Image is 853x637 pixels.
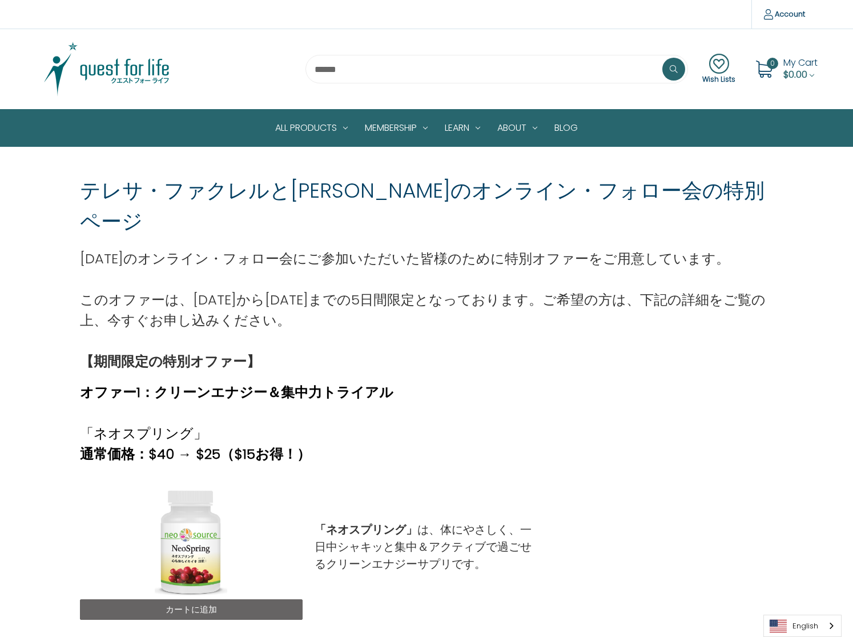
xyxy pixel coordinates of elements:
[783,68,807,81] span: $0.00
[267,110,356,146] a: All Products
[767,58,778,69] span: 0
[315,522,417,538] strong: 「ネオスプリング」
[783,56,818,69] span: My Cart
[356,110,436,146] a: Membership
[702,54,735,85] a: Wish Lists
[80,423,393,444] p: 「ネオスプリング」
[489,110,546,146] a: About
[80,352,260,371] strong: 【期間限定の特別オファー】
[783,56,818,81] a: Cart with 0 items
[80,249,774,269] p: [DATE]のオンライン・フォロー会にご参加いただいた皆様のために特別オファーをご用意しています。
[315,521,538,572] p: は、体にやさしく、一日中シャキッと集中＆アクティブで過ごせるクリーンエナジーサプリです。
[80,599,303,620] a: カートに追加
[436,110,489,146] a: Learn
[35,41,178,98] img: Quest Group
[763,615,842,637] div: Language
[80,290,774,331] p: このオファーは、[DATE]から[DATE]までの5日間限定となっております。ご希望の方は、下記の詳細をご覧の上、今すぐお申し込みください。
[763,615,842,637] aside: Language selected: English
[80,383,393,402] strong: オファー1：クリーンエナジー＆集中力トライアル
[546,110,586,146] a: Blog
[80,175,774,237] p: テレサ・ファクレルと[PERSON_NAME]のオンライン・フォロー会の特別ページ
[764,615,841,636] a: English
[80,444,311,463] strong: 通常価格：$40 → $25（$15お得！）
